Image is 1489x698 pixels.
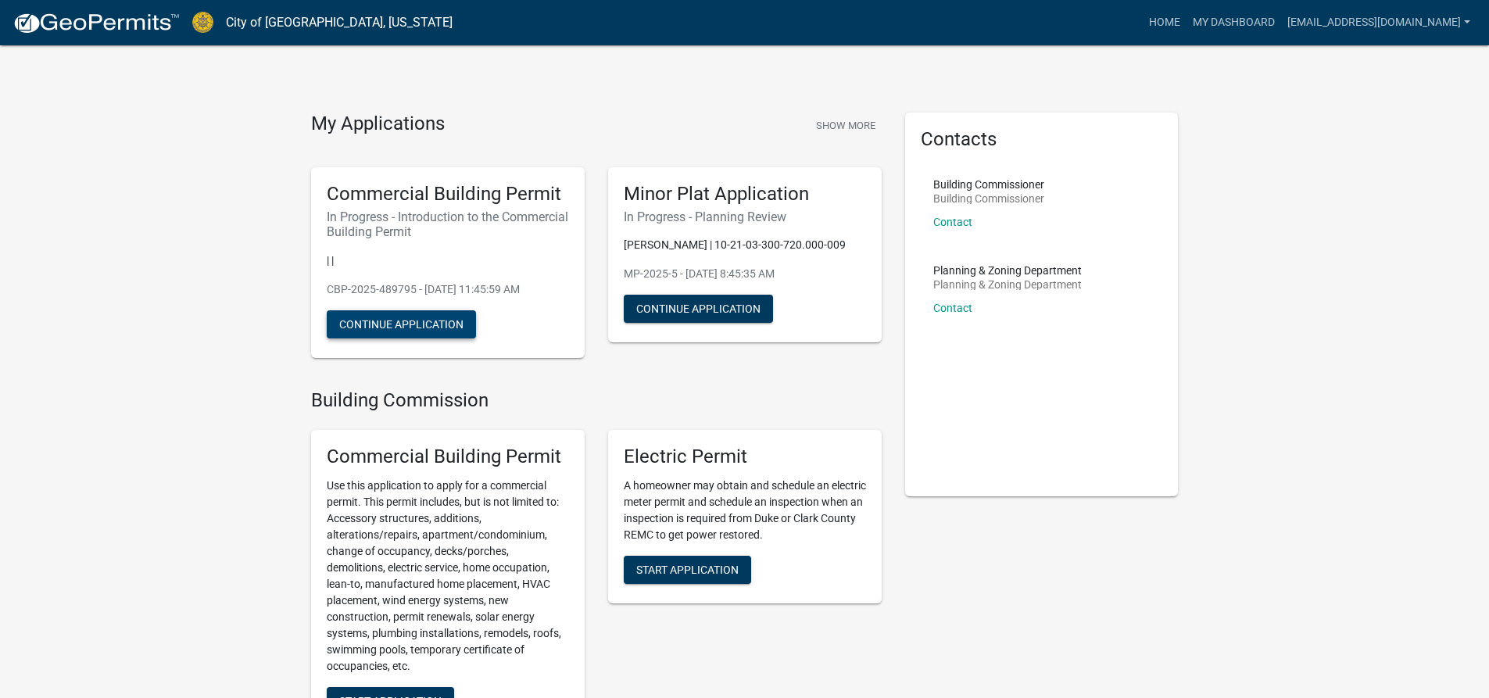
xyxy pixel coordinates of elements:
[1281,8,1476,38] a: [EMAIL_ADDRESS][DOMAIN_NAME]
[327,209,569,239] h6: In Progress - Introduction to the Commercial Building Permit
[327,281,569,298] p: CBP-2025-489795 - [DATE] 11:45:59 AM
[624,556,751,584] button: Start Application
[624,209,866,224] h6: In Progress - Planning Review
[311,389,882,412] h4: Building Commission
[311,113,445,136] h4: My Applications
[226,9,453,36] a: City of [GEOGRAPHIC_DATA], [US_STATE]
[624,183,866,206] h5: Minor Plat Application
[624,478,866,543] p: A homeowner may obtain and schedule an electric meter permit and schedule an inspection when an i...
[1187,8,1281,38] a: My Dashboard
[327,252,569,269] p: | |
[636,564,739,576] span: Start Application
[933,193,1044,204] p: Building Commissioner
[933,302,972,314] a: Contact
[327,446,569,468] h5: Commercial Building Permit
[624,446,866,468] h5: Electric Permit
[933,279,1082,290] p: Planning & Zoning Department
[327,183,569,206] h5: Commercial Building Permit
[624,266,866,282] p: MP-2025-5 - [DATE] 8:45:35 AM
[921,128,1163,151] h5: Contacts
[1143,8,1187,38] a: Home
[810,113,882,138] button: Show More
[933,216,972,228] a: Contact
[192,12,213,33] img: City of Jeffersonville, Indiana
[933,265,1082,276] p: Planning & Zoning Department
[327,478,569,675] p: Use this application to apply for a commercial permit. This permit includes, but is not limited t...
[933,179,1044,190] p: Building Commissioner
[624,237,866,253] p: [PERSON_NAME] | 10-21-03-300-720.000-009
[327,310,476,338] button: Continue Application
[624,295,773,323] button: Continue Application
